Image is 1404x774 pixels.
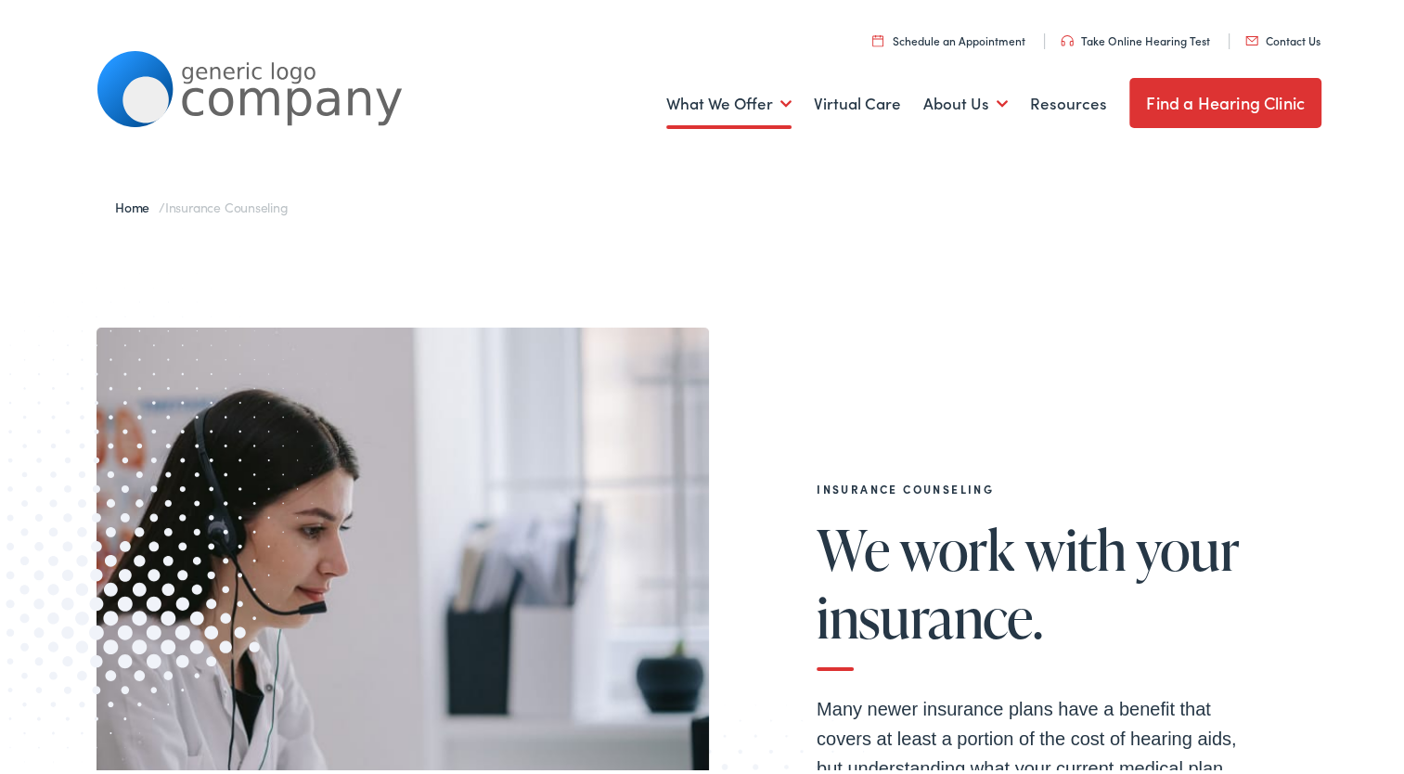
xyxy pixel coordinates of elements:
[817,479,1262,492] h2: Insurance Counseling
[814,66,901,135] a: Virtual Care
[817,515,889,576] span: We
[115,194,159,213] a: Home
[817,583,1042,644] span: insurance.
[1061,29,1210,45] a: Take Online Hearing Test
[1136,515,1239,576] span: your
[872,31,883,43] img: utility icon
[1245,29,1320,45] a: Contact Us
[1245,32,1258,42] img: utility icon
[899,515,1014,576] span: work
[872,29,1025,45] a: Schedule an Appointment
[1129,74,1321,124] a: Find a Hearing Clinic
[1030,66,1107,135] a: Resources
[1024,515,1126,576] span: with
[666,66,792,135] a: What We Offer
[115,194,289,213] span: /
[1061,32,1074,43] img: utility icon
[165,194,289,213] span: Insurance Counseling
[923,66,1008,135] a: About Us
